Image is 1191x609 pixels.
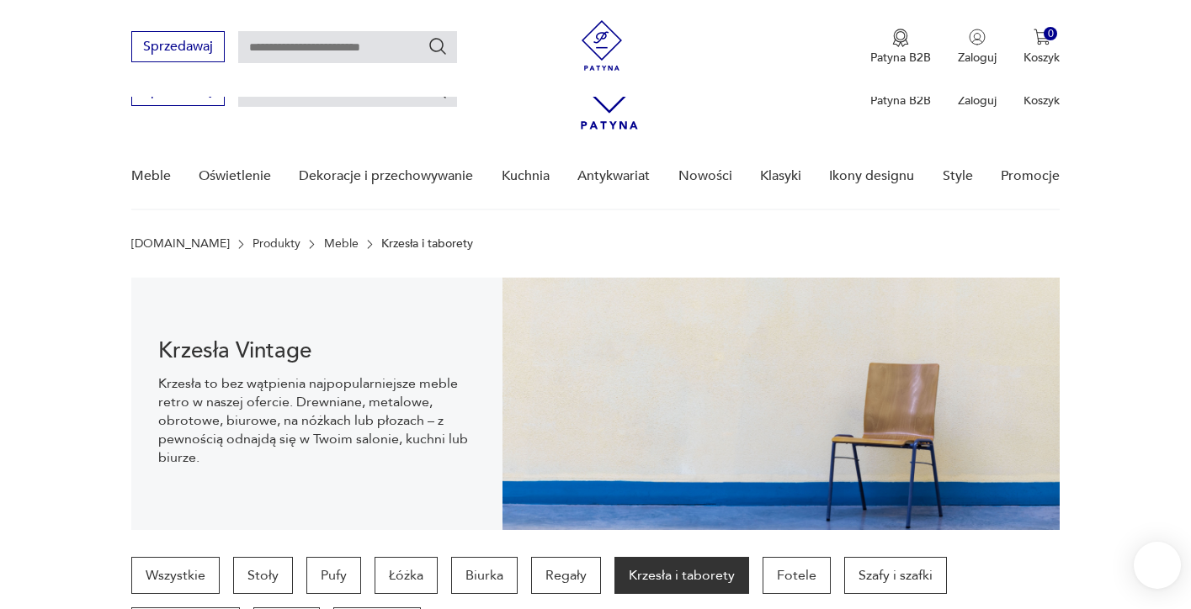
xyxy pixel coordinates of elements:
[131,31,225,62] button: Sprzedawaj
[131,144,171,209] a: Meble
[1024,29,1060,66] button: 0Koszyk
[1024,93,1060,109] p: Koszyk
[158,341,476,361] h1: Krzesła Vintage
[531,557,601,594] a: Regały
[870,93,931,109] p: Patyna B2B
[131,557,220,594] a: Wszystkie
[158,374,476,467] p: Krzesła to bez wątpienia najpopularniejsze meble retro w naszej ofercie. Drewniane, metalowe, obr...
[253,237,300,251] a: Produkty
[1034,29,1050,45] img: Ikona koszyka
[958,93,997,109] p: Zaloguj
[829,144,914,209] a: Ikony designu
[1001,144,1060,209] a: Promocje
[199,144,271,209] a: Oświetlenie
[428,36,448,56] button: Szukaj
[131,86,225,98] a: Sprzedawaj
[1134,542,1181,589] iframe: Smartsupp widget button
[763,557,831,594] a: Fotele
[870,29,931,66] a: Ikona medaluPatyna B2B
[969,29,986,45] img: Ikonka użytkownika
[958,29,997,66] button: Zaloguj
[299,144,473,209] a: Dekoracje i przechowywanie
[870,29,931,66] button: Patyna B2B
[958,50,997,66] p: Zaloguj
[381,237,473,251] p: Krzesła i taborety
[131,42,225,54] a: Sprzedawaj
[233,557,293,594] a: Stoły
[577,20,627,71] img: Patyna - sklep z meblami i dekoracjami vintage
[306,557,361,594] a: Pufy
[1024,50,1060,66] p: Koszyk
[324,237,359,251] a: Meble
[375,557,438,594] a: Łóżka
[678,144,732,209] a: Nowości
[892,29,909,47] img: Ikona medalu
[502,144,550,209] a: Kuchnia
[614,557,749,594] a: Krzesła i taborety
[943,144,973,209] a: Style
[451,557,518,594] a: Biurka
[844,557,947,594] a: Szafy i szafki
[577,144,650,209] a: Antykwariat
[1044,27,1058,41] div: 0
[760,144,801,209] a: Klasyki
[131,237,230,251] a: [DOMAIN_NAME]
[870,50,931,66] p: Patyna B2B
[502,278,1060,530] img: bc88ca9a7f9d98aff7d4658ec262dcea.jpg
